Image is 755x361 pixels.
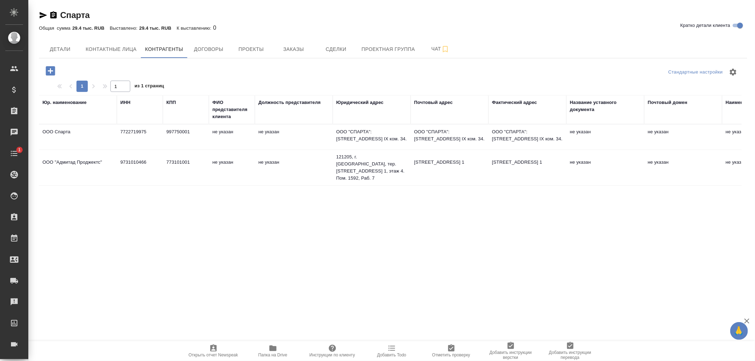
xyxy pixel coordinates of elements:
[423,45,457,53] span: Чат
[72,25,110,31] p: 29.4 тыс. RUB
[667,67,725,78] div: split button
[209,125,255,150] td: не указан
[234,45,268,54] span: Проекты
[276,45,310,54] span: Заказы
[243,341,303,361] button: Папка на Drive
[166,99,176,106] div: КПП
[488,155,566,180] td: [STREET_ADDRESS] 1
[139,25,177,31] p: 29.4 тыс. RUB
[566,125,644,150] td: не указан
[570,99,641,113] div: Название уставного документа
[49,11,58,19] button: Скопировать ссылку
[733,324,745,338] span: 🙏
[117,125,163,150] td: 7722719975
[212,99,251,120] div: ФИО представителя клиента
[163,155,209,180] td: 773101001
[540,341,600,361] button: Добавить инструкции перевода
[485,350,536,360] span: Добавить инструкции верстки
[60,10,90,20] a: Спарта
[492,99,537,106] div: Фактический адрес
[680,22,730,29] span: Кратко детали клиента
[110,25,139,31] p: Выставлено:
[86,45,137,54] span: Контактные лица
[432,353,470,357] span: Отметить проверку
[189,353,238,357] span: Открыть отчет Newspeak
[39,155,117,180] td: ООО "Адмитад Проджектс"
[644,155,722,180] td: не указан
[644,125,722,150] td: не указан
[177,25,213,31] p: К выставлению:
[258,99,321,106] div: Должность представителя
[145,45,183,54] span: Контрагенты
[41,64,60,78] button: Добавить контрагента
[333,150,411,185] td: 121205, г. [GEOGRAPHIC_DATA], тер. [STREET_ADDRESS] 1, этаж 4. Пом. 1592, Раб. 7
[333,125,411,150] td: ООО "СПАРТА": [STREET_ADDRESS] IX ком. 34.
[39,25,72,31] p: Общая сумма
[43,45,77,54] span: Детали
[209,155,255,180] td: не указан
[545,350,596,360] span: Добавить инструкции перевода
[377,353,406,357] span: Добавить Todo
[135,82,164,92] span: из 1 страниц
[336,99,384,106] div: Юридический адрес
[303,341,362,361] button: Инструкции по клиенту
[422,341,481,361] button: Отметить проверку
[441,45,450,53] svg: Подписаться
[42,99,87,106] div: Юр. наименование
[39,24,747,32] div: 0
[117,155,163,180] td: 9731010466
[411,125,488,150] td: ООО "СПАРТА": [STREET_ADDRESS] IX ком. 34.
[319,45,353,54] span: Сделки
[191,45,225,54] span: Договоры
[566,155,644,180] td: не указан
[309,353,355,357] span: Инструкции по клиенту
[39,125,117,150] td: ООО Спарта
[39,11,47,19] button: Скопировать ссылку для ЯМессенджера
[184,341,243,361] button: Открыть отчет Newspeak
[255,155,333,180] td: не указан
[481,341,540,361] button: Добавить инструкции верстки
[258,353,287,357] span: Папка на Drive
[14,146,25,153] span: 1
[163,125,209,150] td: 997750001
[730,322,748,340] button: 🙏
[255,125,333,150] td: не указан
[648,99,687,106] div: Почтовый домен
[725,64,742,81] span: Настроить таблицу
[361,45,415,54] span: Проектная группа
[2,145,27,162] a: 1
[411,155,488,180] td: [STREET_ADDRESS] 1
[488,125,566,150] td: ООО "СПАРТА": [STREET_ADDRESS] IX ком. 34.
[414,99,453,106] div: Почтовый адрес
[120,99,131,106] div: ИНН
[362,341,422,361] button: Добавить Todo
